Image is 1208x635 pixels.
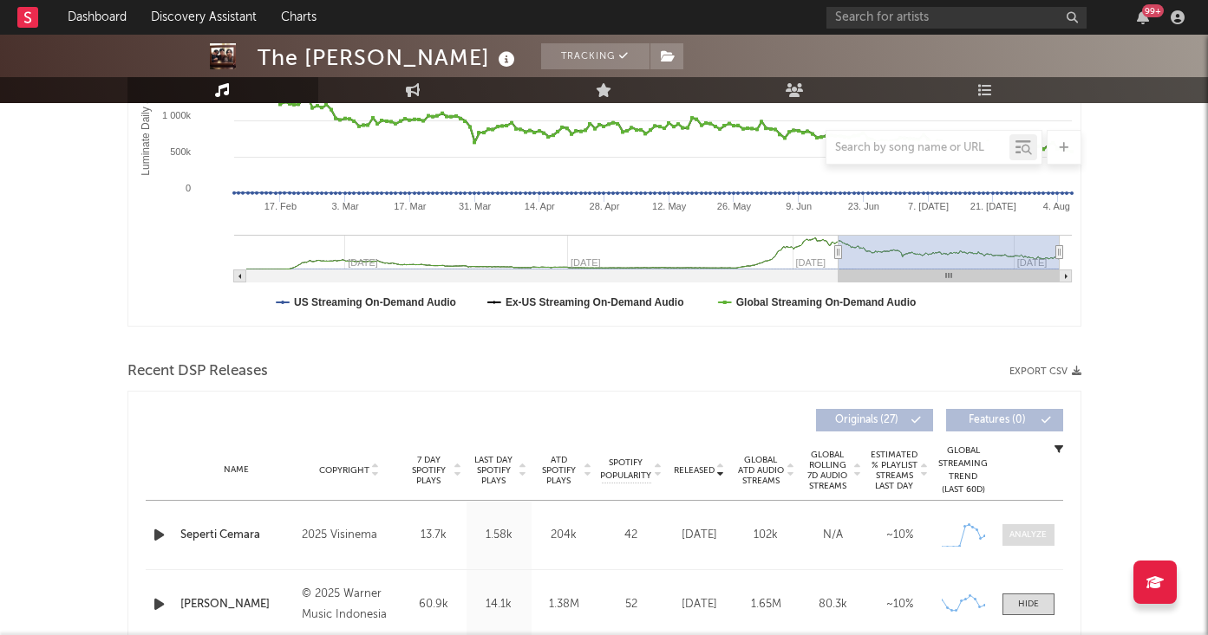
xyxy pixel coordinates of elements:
div: N/A [804,527,862,544]
button: Features(0) [946,409,1063,431]
input: Search for artists [826,7,1087,29]
span: Recent DSP Releases [127,361,268,382]
div: 1.65M [737,596,795,613]
div: Global Streaming Trend (Last 60D) [937,444,989,496]
div: ~ 10 % [871,596,929,613]
span: Global Rolling 7D Audio Streams [804,450,852,491]
text: 12. May [652,201,687,211]
span: Global ATD Audio Streams [737,455,785,486]
div: The [PERSON_NAME] [258,43,519,72]
div: 102k [737,527,795,544]
span: Copyright [319,465,369,476]
span: Estimated % Playlist Streams Last Day [871,450,918,491]
button: 99+ [1137,10,1149,24]
text: 23. Jun [847,201,878,211]
text: Luminate Daily Streams [140,65,152,175]
text: 7. [DATE] [908,201,949,211]
text: 17. Feb [264,201,296,211]
input: Search by song name or URL [826,141,1009,155]
text: 0 [185,183,190,193]
div: 52 [601,596,662,613]
text: 17. Mar [394,201,427,211]
span: Released [674,465,715,476]
button: Export CSV [1009,366,1081,377]
div: ~ 10 % [871,527,929,544]
text: 14. Apr [524,201,554,211]
a: Seperti Cemara [180,527,294,544]
button: Tracking [541,43,650,69]
div: 204k [536,527,592,544]
text: 3. Mar [331,201,359,211]
div: 99 + [1142,4,1164,17]
div: 1.38M [536,596,592,613]
span: Last Day Spotify Plays [471,455,517,486]
span: 7 Day Spotify Plays [406,455,452,486]
text: 4. Aug [1042,201,1069,211]
text: Global Streaming On-Demand Audio [735,296,916,308]
div: 14.1k [471,596,527,613]
div: © 2025 Warner Music Indonesia [302,584,396,625]
span: Features ( 0 ) [957,415,1037,425]
div: [DATE] [670,527,728,544]
text: 9. Jun [786,201,812,211]
div: 60.9k [406,596,462,613]
text: 31. Mar [458,201,491,211]
button: Originals(27) [816,409,933,431]
div: [DATE] [670,596,728,613]
text: 26. May [716,201,751,211]
text: US Streaming On-Demand Audio [294,296,456,308]
div: 1.58k [471,527,527,544]
text: 28. Apr [589,201,619,211]
span: Spotify Popularity [600,457,651,483]
span: ATD Spotify Plays [536,455,582,486]
div: 42 [601,527,662,544]
div: 13.7k [406,527,462,544]
a: [PERSON_NAME] [180,596,294,613]
div: 2025 Visinema [302,525,396,546]
text: Ex-US Streaming On-Demand Audio [505,296,683,308]
span: Originals ( 27 ) [827,415,907,425]
text: 21. [DATE] [970,201,1015,211]
text: 1 000k [161,110,191,120]
div: Name [180,463,294,476]
div: 80.3k [804,596,862,613]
